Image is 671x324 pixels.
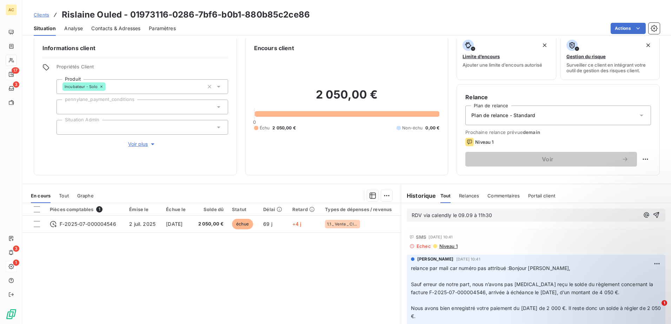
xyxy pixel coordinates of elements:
span: Voir [474,156,622,162]
span: relance par mail car numéro pas attribué :Bonjour [PERSON_NAME], [411,265,571,271]
span: Non-échu [402,125,423,131]
div: Échue le [166,207,187,212]
span: 3 [13,245,19,252]
button: Limite d’encoursAjouter une limite d’encours autorisé [457,35,556,80]
h2: 2 050,00 € [254,88,440,109]
span: Ajouter une limite d’encours autorisé [463,62,542,68]
span: Relances [459,193,479,198]
input: Ajouter une valeur [106,83,111,90]
span: Clients [34,12,49,18]
span: 0 [253,119,256,125]
a: Clients [34,11,49,18]
span: Graphe [77,193,94,198]
span: Voir plus [128,141,156,148]
span: [DATE] 10:41 [428,235,453,239]
div: Pièces comptables [50,206,121,212]
span: Prochaine relance prévue [465,129,651,135]
span: Paramètres [149,25,176,32]
span: SMS [416,234,426,240]
button: Voir [465,152,637,167]
span: [DATE] [166,221,182,227]
span: Tout [440,193,451,198]
iframe: Intercom notifications message [531,256,671,305]
span: Contacts & Adresses [91,25,140,32]
span: Tout [59,193,69,198]
span: Sauf erreur de notre part, nous n’avons pas [MEDICAL_DATA] reçu le solde du règlement concernant ... [411,281,655,295]
input: Ajouter une valeur [62,104,68,110]
span: 1 [13,259,19,266]
span: Nous avons bien enregistré votre paiement du [DATE] de 2 000 €. Il reste donc un solde à régler d... [411,305,663,319]
span: Niveau 1 [439,243,458,249]
div: Types de dépenses / revenus [325,207,397,212]
div: Émise le [129,207,158,212]
h3: Rislaine Ouled - 01973116-0286-7bf6-b0b1-880b85c2ce86 [62,8,310,21]
span: Commentaires [487,193,520,198]
div: Statut [232,207,255,212]
iframe: Intercom live chat [647,300,664,317]
span: 1 [96,206,102,212]
span: [PERSON_NAME] [417,256,453,262]
img: Logo LeanPay [6,309,17,320]
span: Analyse [64,25,83,32]
div: Délai [263,207,284,212]
div: AC [6,4,17,15]
span: Plan de relance - Standard [471,112,535,119]
span: Echec [417,243,431,249]
button: Gestion du risqueSurveiller ce client en intégrant votre outil de gestion des risques client. [560,35,660,80]
button: Voir plus [57,140,228,148]
h6: Encours client [254,44,294,52]
span: Limite d’encours [463,54,500,59]
span: Incubateur - Solo [65,85,98,89]
span: 69 j [263,221,272,227]
h6: Historique [401,191,436,200]
span: Propriétés Client [57,64,228,74]
span: 2 050,00 € [272,125,296,131]
span: En cours [31,193,51,198]
span: RDV via calendly le 09.09 à 11h30 [412,212,492,218]
span: 0,00 € [425,125,439,131]
span: Échu [260,125,270,131]
div: Solde dû [196,207,224,212]
span: +4 j [292,221,301,227]
h6: Relance [465,93,651,101]
span: [DATE] 10:41 [456,257,480,261]
span: 3 [13,81,19,88]
span: Portail client [528,193,555,198]
span: F-2025-07-000004546 [60,221,116,228]
button: Actions [611,23,646,34]
div: Retard [292,207,317,212]
span: Surveiller ce client en intégrant votre outil de gestion des risques client. [566,62,654,73]
span: Niveau 1 [475,139,493,145]
span: 2 050,00 € [196,221,224,228]
span: Situation [34,25,56,32]
span: 1.1 _ Vente _ Clients [327,222,358,226]
input: Ajouter une valeur [62,124,68,130]
span: Gestion du risque [566,54,606,59]
span: demain [523,129,540,135]
h6: Informations client [42,44,228,52]
span: 17 [12,67,19,74]
span: 2 juil. 2025 [129,221,155,227]
span: 1 [662,300,667,306]
span: échue [232,219,253,229]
